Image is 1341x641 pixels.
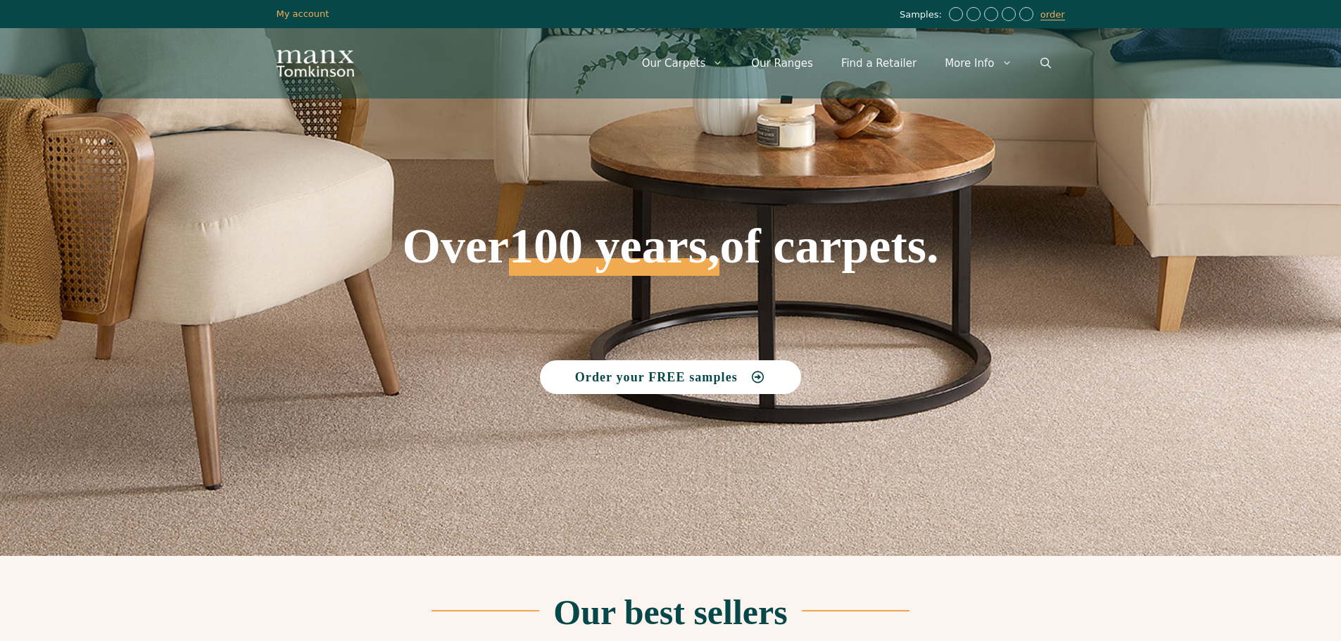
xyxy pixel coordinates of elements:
h1: Over of carpets. [277,120,1065,276]
span: 100 years, [509,234,719,276]
span: Order your FREE samples [575,371,738,383]
a: Open Search Bar [1026,42,1065,84]
nav: Primary [628,42,1065,84]
span: Samples: [900,9,945,21]
img: Manx Tomkinson [277,50,354,77]
h2: Our best sellers [553,595,787,630]
a: Order your FREE samples [540,360,802,394]
a: More Info [931,42,1026,84]
a: Our Carpets [628,42,738,84]
a: My account [277,8,329,19]
a: Find a Retailer [827,42,931,84]
a: order [1040,9,1065,20]
a: Our Ranges [737,42,827,84]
